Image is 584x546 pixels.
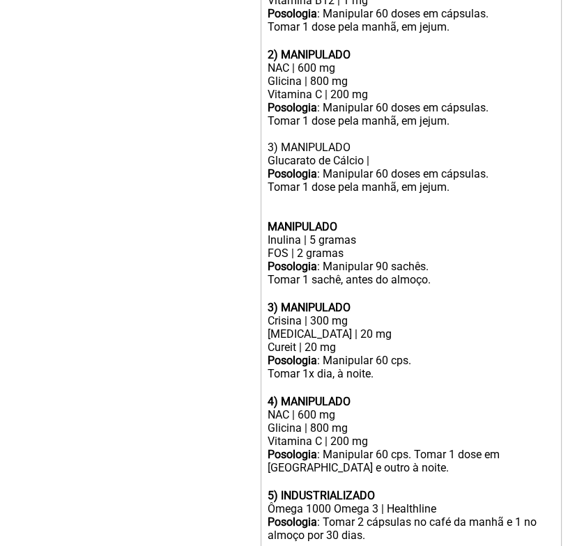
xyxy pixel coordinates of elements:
div: Inulina | 5 gramas [268,233,554,247]
div: : Manipular 60 cps. Tomar 1 dose em [GEOGRAPHIC_DATA] e outro à noite. ㅤ [268,448,554,502]
strong: Posologia [268,260,317,273]
strong: 2) MANIPULADO [268,48,351,61]
div: : Manipular 90 sachês. Tomar 1 sachê, antes do almoço.ㅤ [268,260,554,301]
div: Crisina | 300 mg [268,314,554,327]
div: [MEDICAL_DATA] | 20 mg [268,327,554,341]
strong: Posologia [268,354,317,367]
strong: Posologia [268,167,317,180]
strong: Posologia [268,448,317,461]
div: FOS | 2 gramas [268,247,554,260]
strong: 4) MANIPULADO [268,395,351,408]
div: Vitamina C | 200 mg [268,88,554,101]
div: Cureit | 20 mg [268,341,554,354]
div: NAC | 600 mg Glicina | 800 mg [268,408,554,435]
strong: Posologia [268,7,317,20]
strong: Posologia [268,101,317,114]
div: : Manipular 60 doses em cápsulas. Tomar 1 dose pela manhã, em jejum. 3) MANIPULADO Glucarato de C... [268,101,554,233]
div: : Manipular 60 doses em cápsulas. Tomar 1 dose pela manhã, em jejum. ㅤ [268,7,554,48]
div: : Manipular 60 cps. Tomar 1x dia, à noite. ㅤ [268,354,554,395]
strong: 3) MANIPULADO [268,301,351,314]
strong: 5) INDUSTRIALIZADO [268,489,375,502]
strong: MANIPULADO [268,220,337,233]
div: NAC | 600 mg Glicina | 800 mg [268,48,554,88]
strong: Posologia [268,515,317,529]
div: Ômega 1000 Omega 3 | Healthline [268,502,554,515]
div: Vitamina C | 200 mg [268,435,554,448]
